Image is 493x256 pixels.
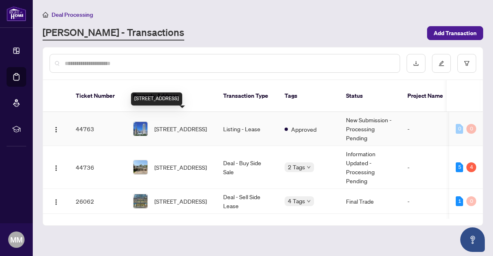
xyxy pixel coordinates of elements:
button: download [407,54,425,73]
td: Deal - Sell Side Lease [217,189,278,214]
div: 0 [466,196,476,206]
td: - [401,189,450,214]
td: Final Trade [339,189,401,214]
td: 44736 [69,146,127,189]
button: Logo [50,122,63,135]
div: 1 [456,196,463,206]
div: 0 [466,124,476,134]
th: Ticket Number [69,80,127,112]
span: Approved [291,125,317,134]
button: filter [457,54,476,73]
img: thumbnail-img [133,160,147,174]
button: Add Transaction [427,26,483,40]
span: [STREET_ADDRESS] [154,163,207,172]
td: Deal - Buy Side Sale [217,146,278,189]
td: - [401,112,450,146]
td: - [401,146,450,189]
th: Status [339,80,401,112]
td: 44763 [69,112,127,146]
button: Logo [50,161,63,174]
span: down [307,165,311,169]
img: logo [7,6,26,21]
td: Listing - Lease [217,112,278,146]
img: thumbnail-img [133,122,147,136]
span: MM [10,234,23,245]
span: 2 Tags [288,162,305,172]
div: 5 [456,162,463,172]
td: New Submission - Processing Pending [339,112,401,146]
div: 0 [456,124,463,134]
span: 4 Tags [288,196,305,206]
th: Transaction Type [217,80,278,112]
span: home [43,12,48,18]
button: Logo [50,195,63,208]
span: Deal Processing [52,11,93,18]
button: edit [432,54,451,73]
span: Add Transaction [434,27,477,40]
img: Logo [53,126,59,133]
span: download [413,61,419,66]
th: Project Name [401,80,450,112]
th: Property Address [127,80,217,112]
th: Tags [278,80,339,112]
img: Logo [53,165,59,171]
span: filter [464,61,470,66]
img: thumbnail-img [133,194,147,208]
span: [STREET_ADDRESS] [154,124,207,133]
img: Logo [53,199,59,205]
a: [PERSON_NAME] - Transactions [43,26,184,40]
div: 4 [466,162,476,172]
td: 26062 [69,189,127,214]
td: Information Updated - Processing Pending [339,146,401,189]
button: Open asap [460,227,485,252]
span: edit [439,61,444,66]
div: [STREET_ADDRESS] [131,92,182,106]
span: down [307,199,311,203]
span: [STREET_ADDRESS] [154,197,207,206]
